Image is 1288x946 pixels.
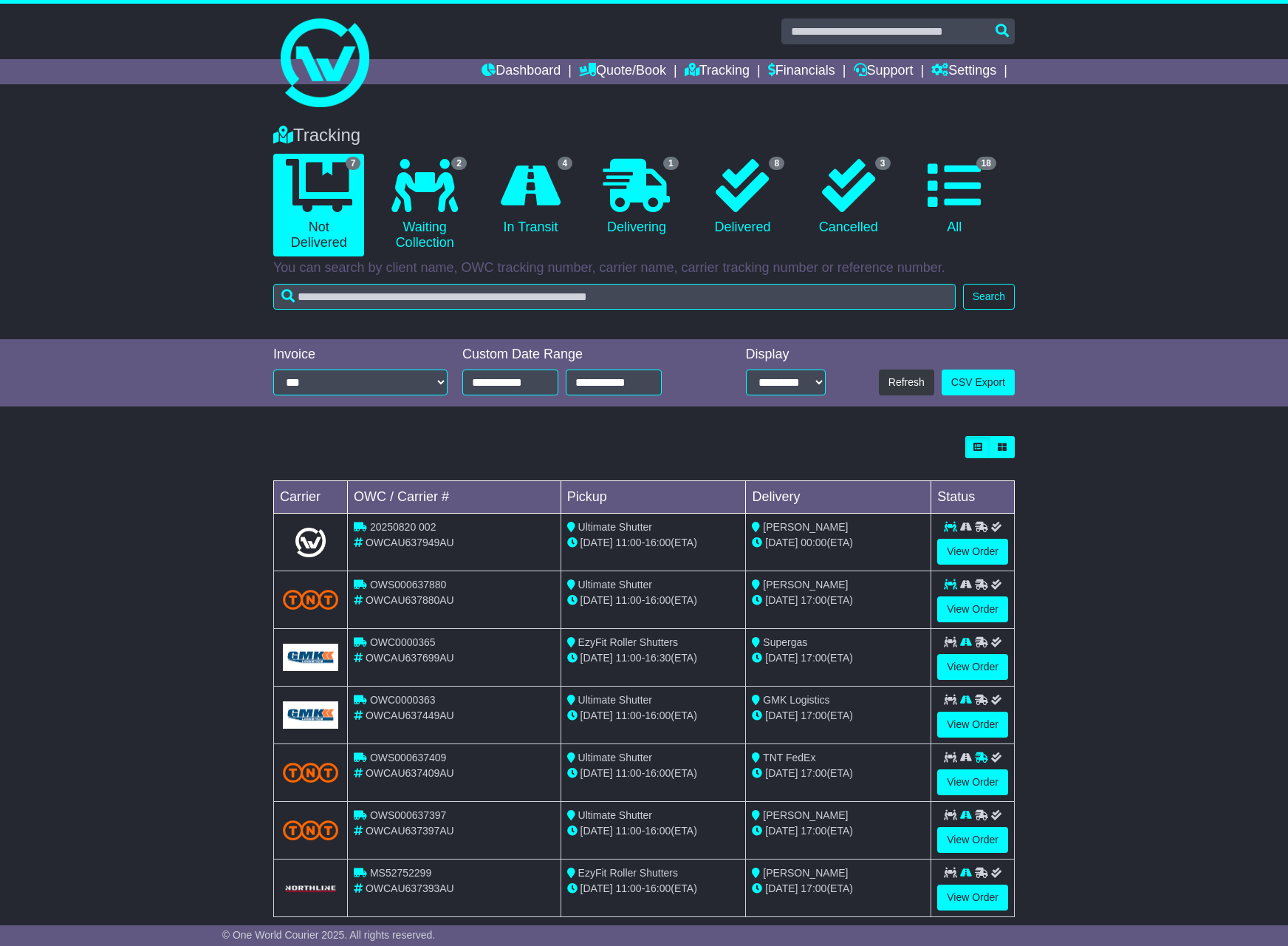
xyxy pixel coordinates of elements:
img: TNT_Domestic.png [283,590,338,610]
p: You can search by client name, OWC tracking number, carrier name, carrier tracking number or refe... [273,260,1015,276]
span: MS52752299 [370,867,431,879]
div: Custom Date Range [462,347,699,363]
span: 2 [451,157,467,170]
span: 17:00 [801,767,826,779]
span: 17:00 [801,709,826,721]
span: [DATE] [765,537,798,548]
span: OWCAU637409AU [366,767,454,779]
span: 16:30 [645,652,671,664]
span: [DATE] [580,594,613,606]
span: Supergas [763,636,807,648]
span: OWCAU637449AU [366,709,454,721]
span: OWCAU637397AU [366,825,454,837]
a: View Order [937,596,1008,622]
div: Invoice [273,347,448,363]
a: View Order [937,885,1008,911]
span: 4 [558,157,573,170]
span: 17:00 [801,882,826,894]
span: Ultimate Shutter [578,752,652,763]
a: 3 Cancelled [803,154,894,241]
span: 17:00 [801,594,826,606]
span: 17:00 [801,652,826,664]
span: 11:00 [616,825,642,837]
div: (ETA) [752,650,925,666]
span: OWCAU637393AU [366,882,454,894]
a: Tracking [685,59,750,84]
button: Search [963,284,1015,310]
span: [PERSON_NAME] [763,579,848,591]
img: Light [295,528,325,557]
div: (ETA) [752,535,925,551]
td: Delivery [746,481,931,514]
span: Ultimate Shutter [578,809,652,821]
span: [DATE] [765,825,798,837]
span: 3 [875,157,891,170]
span: [DATE] [765,882,798,894]
div: (ETA) [752,881,925,896]
span: Ultimate Shutter [578,579,652,591]
span: [PERSON_NAME] [763,521,848,533]
span: 11:00 [616,709,642,721]
span: [DATE] [580,537,613,548]
span: OWC0000365 [370,636,436,648]
span: 1 [663,157,679,170]
span: [DATE] [580,652,613,664]
a: View Order [937,654,1008,680]
span: [DATE] [580,767,613,779]
div: (ETA) [752,766,925,781]
span: [PERSON_NAME] [763,809,848,821]
div: - (ETA) [567,766,740,781]
span: 11:00 [616,594,642,606]
span: © One World Courier 2025. All rights reserved. [222,929,436,941]
span: 16:00 [645,537,671,548]
button: Refresh [879,370,934,395]
a: Quote/Book [579,59,666,84]
span: OWCAU637880AU [366,594,454,606]
a: View Order [937,827,1008,853]
span: EzyFit Roller Shutters [578,867,678,879]
div: (ETA) [752,823,925,839]
span: EzyFit Roller Shutters [578,636,678,648]
a: 4 In Transit [485,154,576,241]
div: - (ETA) [567,535,740,551]
span: [DATE] [765,652,798,664]
img: GetCarrierServiceLogo [283,644,338,671]
a: 2 Waiting Collection [379,154,470,256]
div: - (ETA) [567,650,740,666]
span: OWS000637397 [370,809,447,821]
span: [DATE] [765,709,798,721]
a: View Order [937,769,1008,795]
span: 11:00 [616,652,642,664]
a: 18 All [909,154,1000,241]
span: OWCAU637699AU [366,652,454,664]
a: Financials [768,59,835,84]
a: 7 Not Delivered [273,154,364,256]
span: OWC0000363 [370,694,436,706]
td: Status [931,481,1015,514]
span: OWCAU637949AU [366,537,454,548]
a: CSV Export [942,370,1015,395]
div: (ETA) [752,593,925,608]
span: TNT FedEx [763,752,815,763]
span: 7 [346,157,361,170]
img: TNT_Domestic.png [283,763,338,783]
a: 1 Delivering [591,154,682,241]
td: Pickup [561,481,746,514]
a: View Order [937,539,1008,565]
img: TNT_Domestic.png [283,820,338,840]
span: 11:00 [616,882,642,894]
span: [DATE] [580,882,613,894]
td: OWC / Carrier # [348,481,561,514]
div: - (ETA) [567,823,740,839]
span: 00:00 [801,537,826,548]
span: [PERSON_NAME] [763,867,848,879]
span: [DATE] [580,709,613,721]
span: 11:00 [616,767,642,779]
span: 20250820 002 [370,521,436,533]
span: 11:00 [616,537,642,548]
div: - (ETA) [567,881,740,896]
a: 8 Delivered [697,154,788,241]
span: 16:00 [645,767,671,779]
div: (ETA) [752,708,925,724]
div: - (ETA) [567,708,740,724]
